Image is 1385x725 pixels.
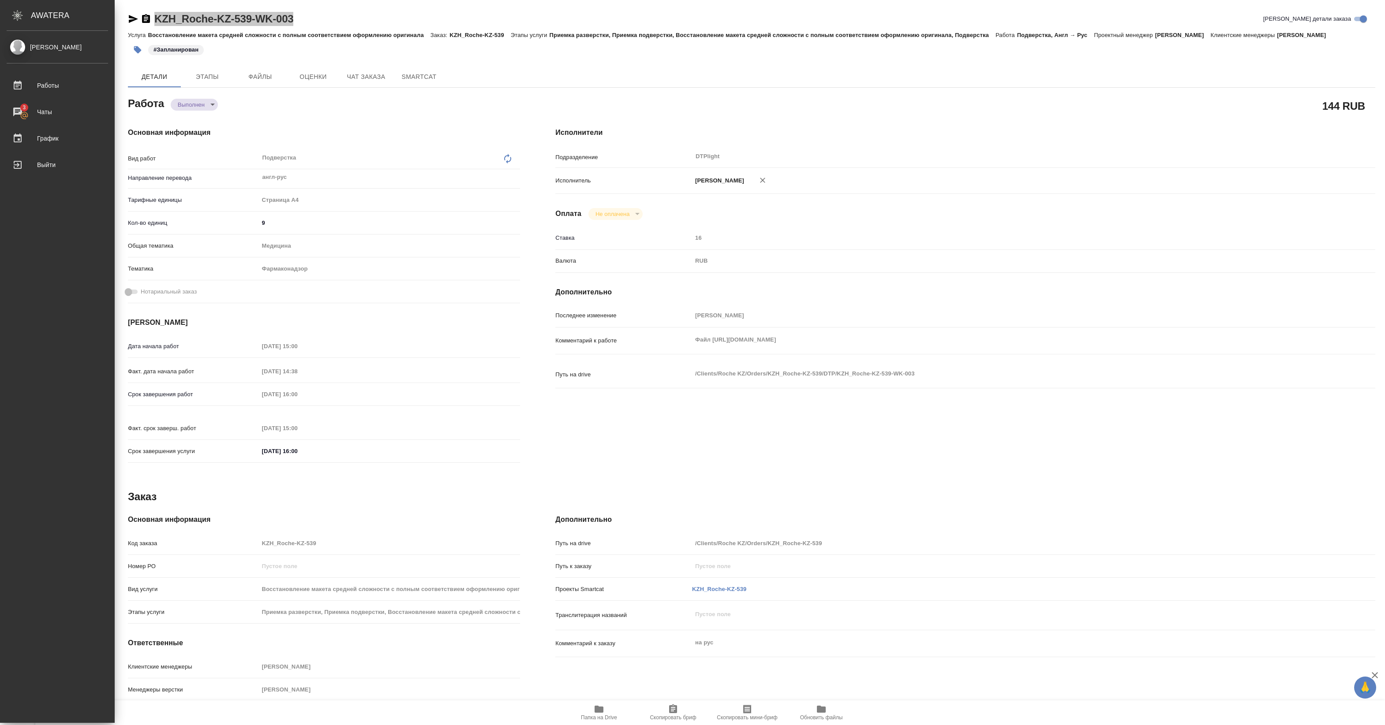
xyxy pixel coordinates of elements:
h4: Дополнительно [555,287,1375,297]
p: Номер РО [128,562,258,571]
input: Пустое поле [258,422,336,435]
button: Выполнен [175,101,207,108]
button: Добавить тэг [128,40,147,59]
a: 3Чаты [2,101,112,123]
span: Скопировать мини-бриф [717,714,777,721]
textarea: Файл [URL][DOMAIN_NAME] [692,332,1307,347]
p: Исполнитель [555,176,692,185]
p: Заказ: [430,32,449,38]
h2: 144 RUB [1322,98,1365,113]
button: Скопировать ссылку [141,14,151,24]
span: Запланирован [147,45,205,53]
input: Пустое поле [258,660,520,673]
input: Пустое поле [692,309,1307,322]
p: Последнее изменение [555,311,692,320]
p: Валюта [555,257,692,265]
p: Вид услуги [128,585,258,594]
span: Оценки [292,71,334,82]
input: Пустое поле [258,537,520,550]
span: Скопировать бриф [650,714,696,721]
div: RUB [692,253,1307,268]
div: Выйти [7,158,108,171]
input: Пустое поле [258,340,336,353]
div: [PERSON_NAME] [7,42,108,52]
span: 🙏 [1358,678,1373,697]
p: Срок завершения услуги [128,447,258,456]
p: Ставка [555,234,692,242]
p: Проектный менеджер [1094,32,1155,38]
p: KZH_Roche-KZ-539 [449,32,511,38]
h4: [PERSON_NAME] [128,317,520,328]
p: Услуга [128,32,148,38]
input: Пустое поле [692,537,1307,550]
h2: Работа [128,95,164,111]
p: Комментарий к заказу [555,639,692,648]
p: Путь на drive [555,539,692,548]
span: Чат заказа [345,71,387,82]
p: Комментарий к работе [555,336,692,345]
input: Пустое поле [258,560,520,573]
button: Скопировать бриф [636,700,710,725]
p: Тематика [128,264,258,273]
a: KZH_Roche-KZ-539-WK-003 [154,13,293,25]
button: Папка на Drive [562,700,636,725]
input: Пустое поле [692,560,1307,573]
p: Тарифные единицы [128,196,258,204]
p: #Запланирован [153,45,198,54]
p: Код заказа [128,539,258,548]
input: ✎ Введи что-нибудь [258,216,520,229]
a: Работы [2,74,112,97]
p: [PERSON_NAME] [1155,32,1211,38]
h4: Основная информация [128,127,520,138]
p: Факт. срок заверш. работ [128,424,258,433]
h2: Заказ [128,490,157,504]
p: [PERSON_NAME] [692,176,744,185]
p: Срок завершения работ [128,390,258,399]
input: Пустое поле [692,231,1307,244]
input: Пустое поле [258,683,520,696]
p: Работа [996,32,1017,38]
div: Чаты [7,105,108,119]
span: [PERSON_NAME] детали заказа [1263,15,1351,23]
div: Медицина [258,238,520,253]
button: Обновить файлы [784,700,858,725]
h4: Оплата [555,208,581,219]
span: Этапы [186,71,228,82]
p: Восстановление макета средней сложности с полным соответствием оформлению оригинала [148,32,430,38]
textarea: /Clients/Roche KZ/Orders/KZH_Roche-KZ-539/DTP/KZH_Roche-KZ-539-WK-003 [692,366,1307,381]
button: Не оплачена [593,210,632,218]
div: График [7,132,108,145]
div: Страница А4 [258,193,520,208]
p: Проекты Smartcat [555,585,692,594]
div: Работы [7,79,108,92]
input: Пустое поле [258,606,520,618]
span: Файлы [239,71,281,82]
p: Этапы услуги [128,608,258,617]
a: Выйти [2,154,112,176]
input: Пустое поле [258,365,336,378]
input: ✎ Введи что-нибудь [258,445,336,457]
a: KZH_Roche-KZ-539 [692,586,746,592]
div: Выполнен [171,99,218,111]
h4: Основная информация [128,514,520,525]
span: Папка на Drive [581,714,617,721]
div: Фармаконадзор [258,261,520,276]
p: Этапы услуги [511,32,550,38]
p: Общая тематика [128,242,258,250]
p: Клиентские менеджеры [1211,32,1277,38]
p: Клиентские менеджеры [128,662,258,671]
p: Факт. дата начала работ [128,367,258,376]
span: SmartCat [398,71,440,82]
div: Выполнен [588,208,643,220]
p: Приемка разверстки, Приемка подверстки, Восстановление макета средней сложности с полным соответс... [550,32,996,38]
p: Кол-во единиц [128,219,258,227]
span: 3 [17,103,31,112]
p: Путь к заказу [555,562,692,571]
h4: Дополнительно [555,514,1375,525]
p: Менеджеры верстки [128,685,258,694]
input: Пустое поле [258,583,520,595]
button: 🙏 [1354,677,1376,699]
p: Направление перевода [128,174,258,182]
button: Скопировать ссылку для ЯМессенджера [128,14,138,24]
input: Пустое поле [258,388,336,401]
